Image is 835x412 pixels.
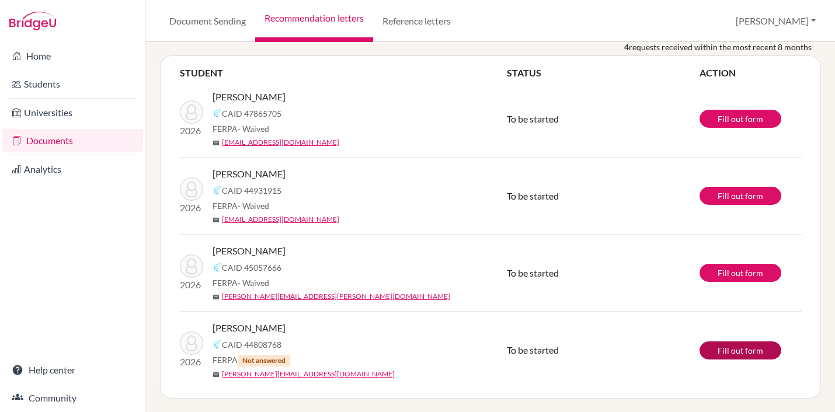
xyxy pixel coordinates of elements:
img: Kusumo, Kiana [180,254,203,278]
span: Not answered [238,355,290,366]
span: CAID 47865705 [222,107,281,120]
span: FERPA [213,123,269,135]
span: - Waived [238,278,269,288]
span: [PERSON_NAME] [213,90,286,104]
span: mail [213,217,220,224]
a: Documents [2,129,143,152]
a: Fill out form [700,110,781,128]
span: To be started [507,267,559,278]
span: - Waived [238,124,269,134]
p: 2026 [180,278,203,292]
img: Han, Dana [180,100,203,124]
a: Help center [2,358,143,382]
a: Home [2,44,143,68]
span: mail [213,294,220,301]
span: [PERSON_NAME] [213,244,286,258]
span: - Waived [238,201,269,211]
span: [PERSON_NAME] [213,167,286,181]
th: ACTION [699,65,802,81]
p: 2026 [180,355,203,369]
span: CAID 44931915 [222,184,281,197]
span: mail [213,139,220,146]
img: Common App logo [213,186,222,195]
a: Fill out form [700,187,781,205]
img: Betanny, Kenneth [180,331,203,355]
a: [PERSON_NAME][EMAIL_ADDRESS][PERSON_NAME][DOMAIN_NAME] [222,291,450,302]
span: FERPA [213,200,269,212]
span: To be started [507,190,559,201]
span: FERPA [213,277,269,289]
img: Common App logo [213,340,222,349]
a: Students [2,72,143,96]
img: Common App logo [213,263,222,272]
th: STATUS [506,65,699,81]
img: Bridge-U [9,12,56,30]
a: Analytics [2,158,143,181]
span: CAID 44808768 [222,338,281,351]
p: 2026 [180,201,203,215]
th: STUDENT [179,65,506,81]
button: [PERSON_NAME] [730,10,821,32]
span: requests received within the most recent 8 months [629,41,812,53]
span: To be started [507,344,559,355]
a: [PERSON_NAME][EMAIL_ADDRESS][DOMAIN_NAME] [222,369,395,379]
b: 4 [624,41,629,53]
img: Choi, Jeong Won [180,177,203,201]
a: Fill out form [700,264,781,282]
a: [EMAIL_ADDRESS][DOMAIN_NAME] [222,214,339,225]
a: Universities [2,101,143,124]
span: CAID 45057666 [222,261,281,274]
span: To be started [507,113,559,124]
span: [PERSON_NAME] [213,321,286,335]
p: 2026 [180,124,203,138]
a: Community [2,386,143,410]
img: Common App logo [213,109,222,118]
a: Fill out form [700,341,781,359]
span: mail [213,371,220,378]
span: FERPA [213,354,290,366]
a: [EMAIL_ADDRESS][DOMAIN_NAME] [222,137,339,148]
